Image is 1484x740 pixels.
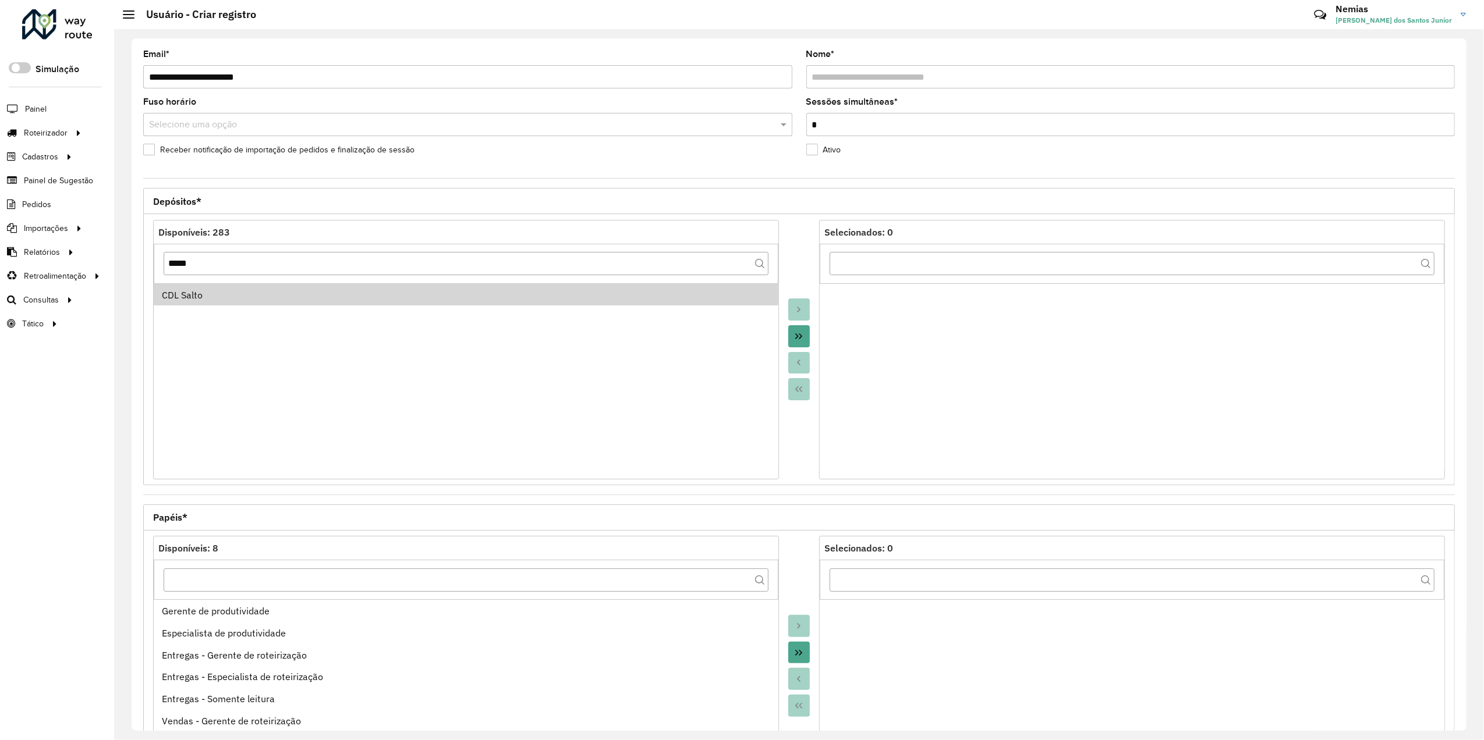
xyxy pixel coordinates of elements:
label: Fuso horário [143,95,196,109]
span: Tático [22,318,44,330]
span: [PERSON_NAME] dos Santos Junior [1336,15,1452,26]
div: Entregas - Gerente de roteirização [162,648,770,662]
span: Painel de Sugestão [24,175,93,187]
div: Disponíveis: 283 [158,225,774,239]
label: Simulação [36,62,79,76]
h3: Nemias [1336,3,1452,15]
span: Pedidos [22,198,51,211]
div: CDL Salto [162,288,770,302]
div: Entregas - Especialista de roteirização [162,670,770,684]
label: Receber notificação de importação de pedidos e finalização de sessão [143,144,415,156]
span: Consultas [23,294,59,306]
div: Vendas - Gerente de roteirização [162,714,770,728]
span: Depósitos* [153,197,201,206]
label: Sessões simultâneas [806,95,898,109]
span: Cadastros [22,151,58,163]
div: Entregas - Somente leitura [162,692,770,706]
a: Contato Rápido [1308,2,1333,27]
label: Nome [806,47,835,61]
button: Move All to Target [788,642,810,664]
label: Email [143,47,169,61]
span: Relatórios [24,246,60,258]
span: Roteirizador [24,127,68,139]
button: Move All to Target [788,325,810,347]
span: Importações [24,222,68,234]
div: Selecionados: 0 [824,541,1440,555]
label: Ativo [806,144,841,156]
span: Painel [25,103,47,115]
div: Selecionados: 0 [824,225,1440,239]
div: Disponíveis: 8 [158,541,774,555]
div: Gerente de produtividade [162,604,770,618]
h2: Usuário - Criar registro [134,8,256,21]
span: Retroalimentação [24,270,86,282]
div: Especialista de produtividade [162,626,770,640]
span: Papéis* [153,513,187,522]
